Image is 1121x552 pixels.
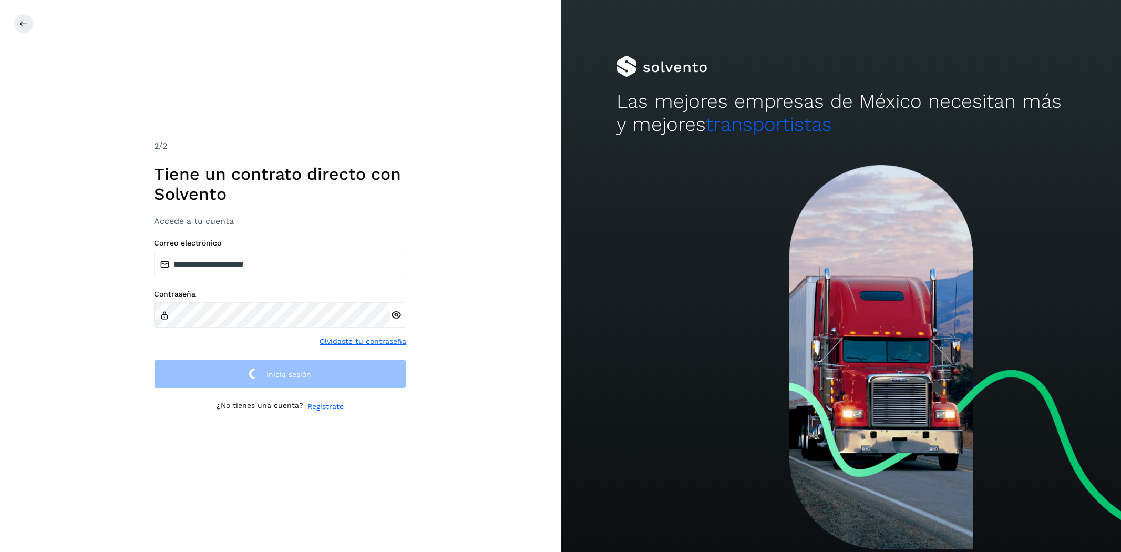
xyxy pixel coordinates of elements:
[154,216,406,226] h3: Accede a tu cuenta
[616,90,1065,137] h2: Las mejores empresas de México necesitan más y mejores
[154,164,406,205] h1: Tiene un contrato directo con Solvento
[217,401,303,412] p: ¿No tienes una cuenta?
[307,401,344,412] a: Regístrate
[154,290,406,299] label: Contraseña
[154,360,406,389] button: Inicia sesión
[154,140,406,152] div: /2
[154,239,406,248] label: Correo electrónico
[266,371,311,378] span: Inicia sesión
[706,113,832,136] span: transportistas
[154,141,159,151] span: 2
[320,336,406,347] a: Olvidaste tu contraseña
